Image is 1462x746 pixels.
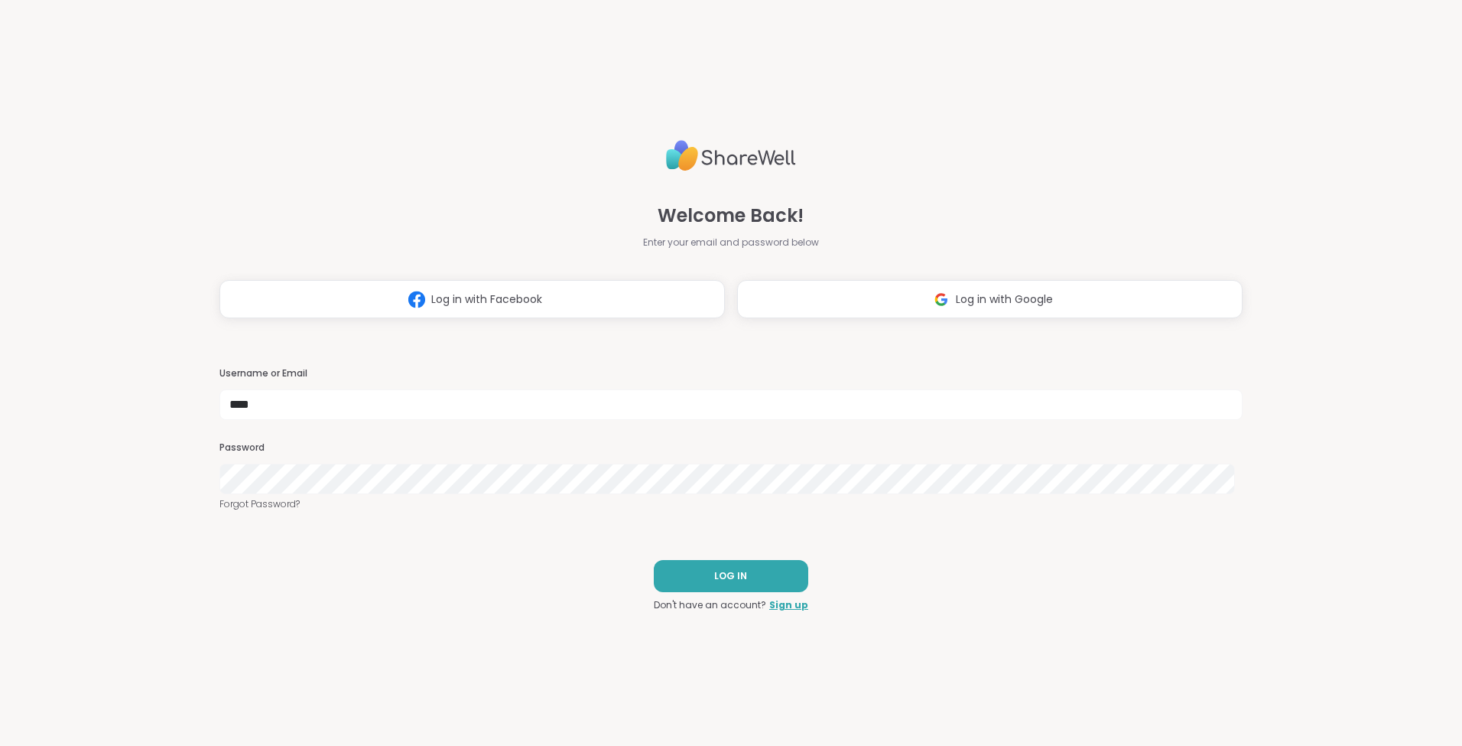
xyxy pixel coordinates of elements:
[402,285,431,314] img: ShareWell Logomark
[927,285,956,314] img: ShareWell Logomark
[219,280,725,318] button: Log in with Facebook
[219,367,1243,380] h3: Username or Email
[643,236,819,249] span: Enter your email and password below
[654,560,808,592] button: LOG IN
[654,598,766,612] span: Don't have an account?
[737,280,1243,318] button: Log in with Google
[219,441,1243,454] h3: Password
[219,497,1243,511] a: Forgot Password?
[714,569,747,583] span: LOG IN
[666,134,796,178] img: ShareWell Logo
[956,292,1053,308] span: Log in with Google
[658,202,804,230] span: Welcome Back!
[769,598,808,612] a: Sign up
[431,292,542,308] span: Log in with Facebook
